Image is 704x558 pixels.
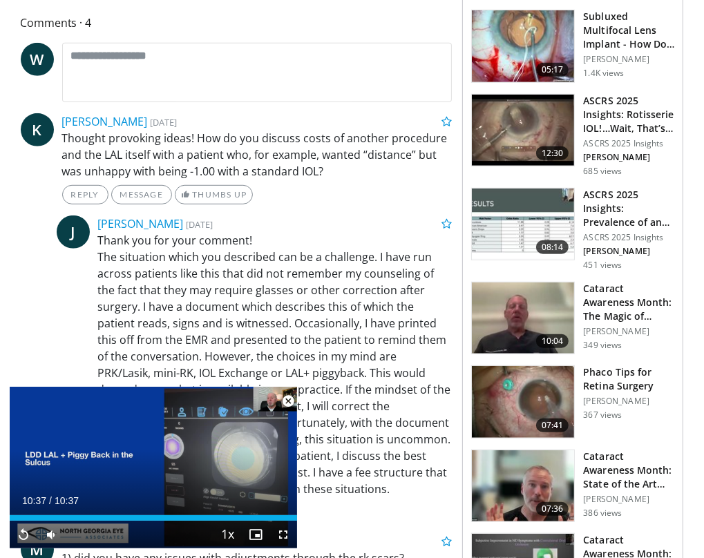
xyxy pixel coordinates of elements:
[187,218,213,231] small: [DATE]
[583,450,674,491] h3: Cataract Awareness Month: State of the Art [MEDICAL_DATA] from the…
[583,260,622,271] p: 451 views
[583,152,674,163] p: [PERSON_NAME]
[536,146,569,160] span: 12:30
[10,387,297,548] video-js: Video Player
[583,10,674,51] h3: Subluxed Multifocal Lens Implant - How Do We Fix It?
[583,508,622,519] p: 386 views
[583,282,674,323] h3: Cataract Awareness Month: The Magic of [MEDICAL_DATA]
[583,396,674,407] p: [PERSON_NAME]
[472,95,574,166] img: 5ae980af-743c-4d96-b653-dad8d2e81d53.150x105_q85_crop-smart_upscale.jpg
[62,130,453,180] p: Thought provoking ideas! How do you discuss costs of another procedure and the LAL itself with a ...
[214,521,242,548] button: Playback Rate
[10,515,297,521] div: Progress Bar
[55,495,79,506] span: 10:37
[583,166,622,177] p: 685 views
[472,189,574,260] img: d661252d-5e2b-443c-881f-9256f2a4ede9.150x105_q85_crop-smart_upscale.jpg
[49,495,52,506] span: /
[274,387,302,416] button: Close
[472,10,574,82] img: 3fc25be6-574f-41c0-96b9-b0d00904b018.150x105_q85_crop-smart_upscale.jpg
[583,246,674,257] p: [PERSON_NAME]
[536,502,569,516] span: 07:36
[472,366,574,438] img: 2b0bc81e-4ab6-4ab1-8b29-1f6153f15110.150x105_q85_crop-smart_upscale.jpg
[583,365,674,393] h3: Phaco Tips for Retina Surgery
[151,116,178,128] small: [DATE]
[21,14,453,32] span: Comments 4
[471,10,674,83] a: 05:17 Subluxed Multifocal Lens Implant - How Do We Fix It? [PERSON_NAME] 1.4K views
[98,216,184,231] a: [PERSON_NAME]
[10,521,37,548] button: Replay
[471,94,674,177] a: 12:30 ASCRS 2025 Insights: Rotisserie IOL!…Wait, That’s the Wrong Lens ASCRS 2025 Insights [PERSO...
[471,450,674,523] a: 07:36 Cataract Awareness Month: State of the Art [MEDICAL_DATA] from the… [PERSON_NAME] 386 views
[471,365,674,439] a: 07:41 Phaco Tips for Retina Surgery [PERSON_NAME] 367 views
[175,185,253,204] a: Thumbs Up
[111,185,172,204] a: Message
[583,326,674,337] p: [PERSON_NAME]
[37,521,65,548] button: Mute
[583,54,674,65] p: [PERSON_NAME]
[242,521,269,548] button: Enable picture-in-picture mode
[471,282,674,355] a: 10:04 Cataract Awareness Month: The Magic of [MEDICAL_DATA] [PERSON_NAME] 349 views
[62,185,108,204] a: Reply
[62,114,148,129] a: [PERSON_NAME]
[536,240,569,254] span: 08:14
[472,282,574,354] img: a6938446-a60f-4b13-a455-f40e60d59bd3.150x105_q85_crop-smart_upscale.jpg
[471,188,674,271] a: 08:14 ASCRS 2025 Insights: Prevalence of and Risk Factors for Prolonged Po… ASCRS 2025 Insights [...
[472,450,574,522] img: fedd9da1-2a85-488b-9284-fc4ec05b8133.150x105_q85_crop-smart_upscale.jpg
[583,232,674,243] p: ASCRS 2025 Insights
[21,43,54,76] a: W
[21,113,54,146] a: K
[57,215,90,249] a: J
[583,410,622,421] p: 367 views
[98,232,453,497] p: Thank you for your comment! The situation which you described can be a challenge. I have run acro...
[269,521,297,548] button: Fullscreen
[583,138,674,149] p: ASCRS 2025 Insights
[583,188,674,229] h3: ASCRS 2025 Insights: Prevalence of and Risk Factors for Prolonged Po…
[22,495,46,506] span: 10:37
[583,340,622,351] p: 349 views
[583,68,624,79] p: 1.4K views
[583,494,674,505] p: [PERSON_NAME]
[583,94,674,135] h3: ASCRS 2025 Insights: Rotisserie IOL!…Wait, That’s the Wrong Lens
[536,63,569,77] span: 05:17
[536,418,569,432] span: 07:41
[536,334,569,348] span: 10:04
